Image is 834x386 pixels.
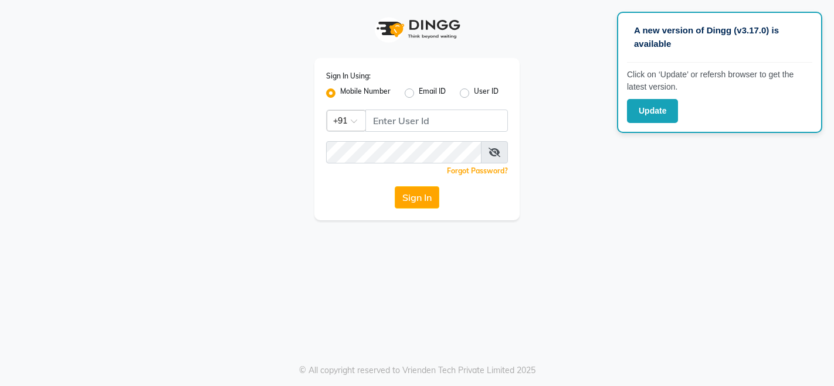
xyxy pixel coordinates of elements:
a: Forgot Password? [447,166,508,175]
button: Sign In [395,186,439,209]
label: Mobile Number [340,86,391,100]
img: logo1.svg [370,12,464,46]
p: Click on ‘Update’ or refersh browser to get the latest version. [627,69,812,93]
input: Username [326,141,482,163]
label: Sign In Using: [326,71,371,81]
input: Username [365,110,508,132]
button: Update [627,99,678,123]
label: User ID [474,86,499,100]
label: Email ID [419,86,446,100]
p: A new version of Dingg (v3.17.0) is available [634,24,805,50]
